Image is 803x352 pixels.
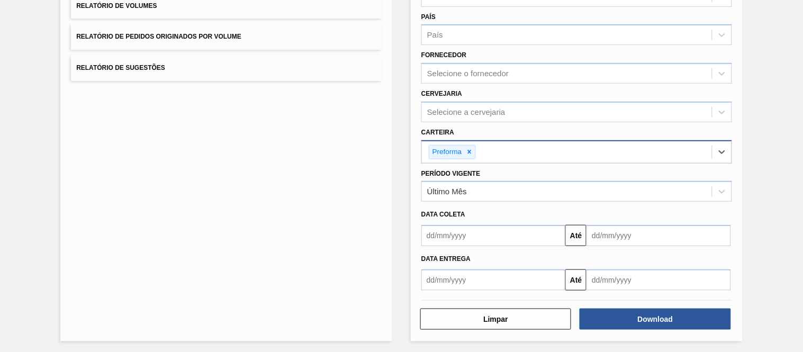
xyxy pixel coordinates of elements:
span: Relatório de Pedidos Originados por Volume [76,33,241,40]
div: País [427,31,443,40]
label: Carteira [421,129,454,136]
button: Relatório de Sugestões [71,55,382,81]
div: Preforma [429,146,464,159]
button: Relatório de Pedidos Originados por Volume [71,24,382,50]
div: Último Mês [427,187,467,196]
input: dd/mm/yyyy [587,225,730,246]
span: Data coleta [421,211,465,218]
input: dd/mm/yyyy [587,269,730,291]
span: Relatório de Sugestões [76,64,165,71]
label: Período Vigente [421,170,480,177]
button: Até [565,269,587,291]
label: Fornecedor [421,51,466,59]
button: Limpar [420,309,571,330]
label: Cervejaria [421,90,462,97]
button: Até [565,225,587,246]
div: Selecione a cervejaria [427,107,506,116]
button: Download [580,309,730,330]
input: dd/mm/yyyy [421,269,565,291]
span: Data entrega [421,255,471,263]
div: Selecione o fornecedor [427,69,509,78]
label: País [421,13,436,21]
span: Relatório de Volumes [76,2,157,10]
input: dd/mm/yyyy [421,225,565,246]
